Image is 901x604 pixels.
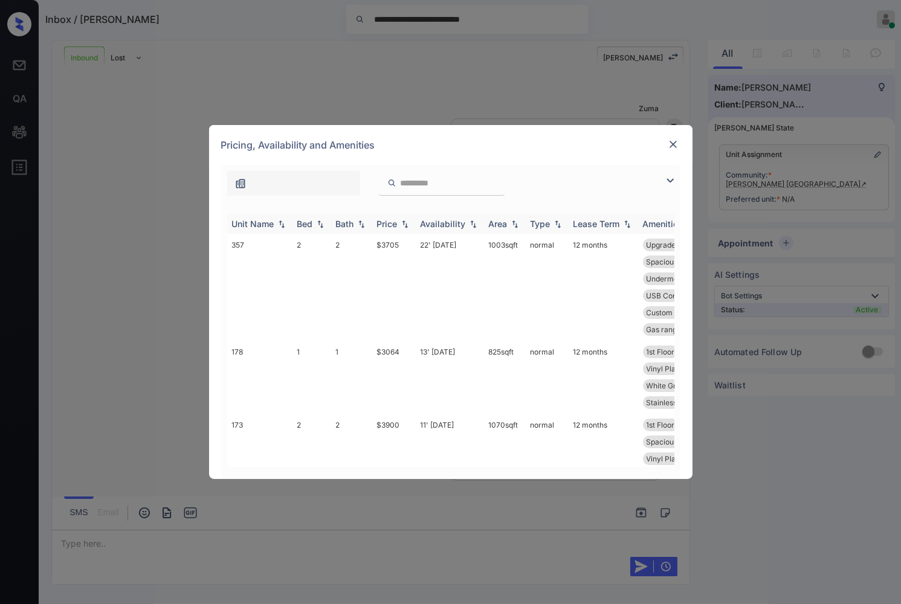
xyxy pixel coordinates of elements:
[647,274,706,283] span: Undermount Sink
[227,234,292,341] td: 357
[209,125,693,165] div: Pricing, Availability and Amenities
[647,325,682,334] span: Gas range
[467,220,479,228] img: sorting
[509,220,521,228] img: sorting
[377,219,398,229] div: Price
[569,234,638,341] td: 12 months
[372,414,416,487] td: $3900
[569,341,638,414] td: 12 months
[484,234,526,341] td: 1003 sqft
[336,219,354,229] div: Bath
[552,220,564,228] img: sorting
[416,341,484,414] td: 13' [DATE]
[621,220,633,228] img: sorting
[569,414,638,487] td: 12 months
[531,219,551,229] div: Type
[292,234,331,341] td: 2
[643,219,683,229] div: Amenities
[647,291,710,300] span: USB Compatible ...
[526,234,569,341] td: normal
[355,220,367,228] img: sorting
[526,341,569,414] td: normal
[297,219,313,229] div: Bed
[647,454,702,463] span: Vinyl Plank - R...
[484,414,526,487] td: 1070 sqft
[372,234,416,341] td: $3705
[227,341,292,414] td: 178
[647,437,702,446] span: Spacious Closet
[276,220,288,228] img: sorting
[484,341,526,414] td: 825 sqft
[292,341,331,414] td: 1
[647,308,697,317] span: Custom Closet
[647,381,706,390] span: White Granite C...
[667,138,679,150] img: close
[416,414,484,487] td: 11' [DATE]
[647,398,702,407] span: Stainless Steel...
[227,414,292,487] td: 173
[647,347,675,356] span: 1st Floor
[232,219,274,229] div: Unit Name
[647,240,697,249] span: Upgrades: 2x2
[331,414,372,487] td: 2
[489,219,508,229] div: Area
[573,219,620,229] div: Lease Term
[647,420,675,429] span: 1st Floor
[331,341,372,414] td: 1
[663,173,677,188] img: icon-zuma
[647,364,703,373] span: Vinyl Plank - N...
[647,257,702,266] span: Spacious Closet
[314,220,326,228] img: sorting
[526,414,569,487] td: normal
[387,178,396,188] img: icon-zuma
[421,219,466,229] div: Availability
[416,234,484,341] td: 22' [DATE]
[399,220,411,228] img: sorting
[234,178,247,190] img: icon-zuma
[372,341,416,414] td: $3064
[331,234,372,341] td: 2
[292,414,331,487] td: 2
